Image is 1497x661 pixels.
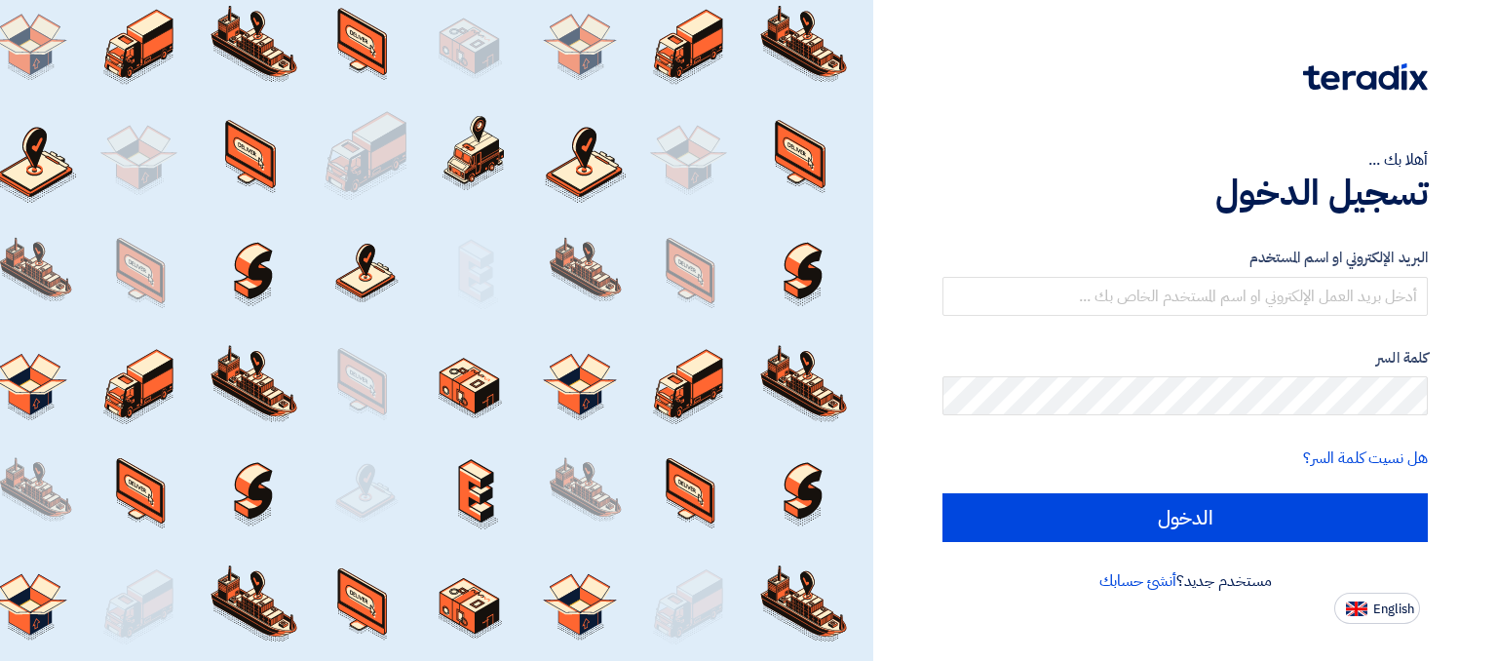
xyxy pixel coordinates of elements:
[1303,63,1428,91] img: Teradix logo
[942,172,1428,214] h1: تسجيل الدخول
[942,493,1428,542] input: الدخول
[1303,447,1428,470] a: هل نسيت كلمة السر؟
[1099,569,1176,593] a: أنشئ حسابك
[942,247,1428,269] label: البريد الإلكتروني او اسم المستخدم
[1346,602,1367,616] img: en-US.png
[942,347,1428,369] label: كلمة السر
[942,148,1428,172] div: أهلا بك ...
[1334,593,1420,624] button: English
[942,569,1428,593] div: مستخدم جديد؟
[942,277,1428,316] input: أدخل بريد العمل الإلكتروني او اسم المستخدم الخاص بك ...
[1373,603,1414,616] span: English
